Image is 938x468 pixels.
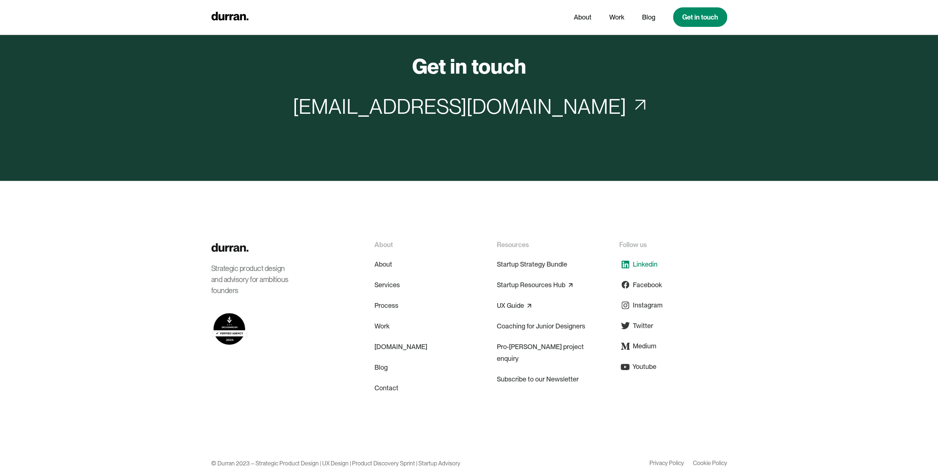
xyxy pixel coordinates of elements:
[497,240,529,250] div: Resources
[649,459,684,468] a: Privacy Policy
[633,300,663,310] div: Instagram
[619,256,658,273] a: Linkedin
[374,297,398,314] a: Process
[619,317,653,334] a: Twitter
[609,10,624,24] a: Work
[693,459,727,468] a: Cookie Policy
[412,54,526,79] h2: Get in touch
[633,341,656,351] div: Medium
[673,7,727,27] a: Get in touch
[619,337,656,355] a: Medium
[633,259,658,269] div: Linkedin
[211,10,248,24] a: home
[374,317,389,335] a: Work
[374,276,400,294] a: Services
[287,91,651,122] a: [EMAIL_ADDRESS][DOMAIN_NAME]
[619,296,663,314] a: Instagram
[211,311,248,347] img: Durran on DesignRush
[293,91,626,122] div: [EMAIL_ADDRESS][DOMAIN_NAME]
[633,321,653,331] div: Twitter
[619,276,662,293] a: Facebook
[497,256,567,273] a: Startup Strategy Bundle
[497,338,604,367] a: Pro-[PERSON_NAME] project enquiry
[619,358,656,376] a: Youtube
[211,263,296,296] div: Strategic product design and advisory for ambitious founders
[497,300,524,312] a: UX Guide
[374,240,393,250] div: About
[497,370,579,388] a: Subscribe to our Newsletter
[632,362,656,372] div: Youtube
[374,379,398,397] a: Contact
[497,317,585,335] a: Coaching for Junior Designers
[374,338,427,356] a: [DOMAIN_NAME]
[633,280,662,290] div: Facebook
[374,359,387,376] a: Blog
[642,10,655,24] a: Blog
[619,240,647,250] div: Follow us
[574,10,592,24] a: About
[374,256,392,273] a: About
[497,279,565,291] a: Startup Resources Hub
